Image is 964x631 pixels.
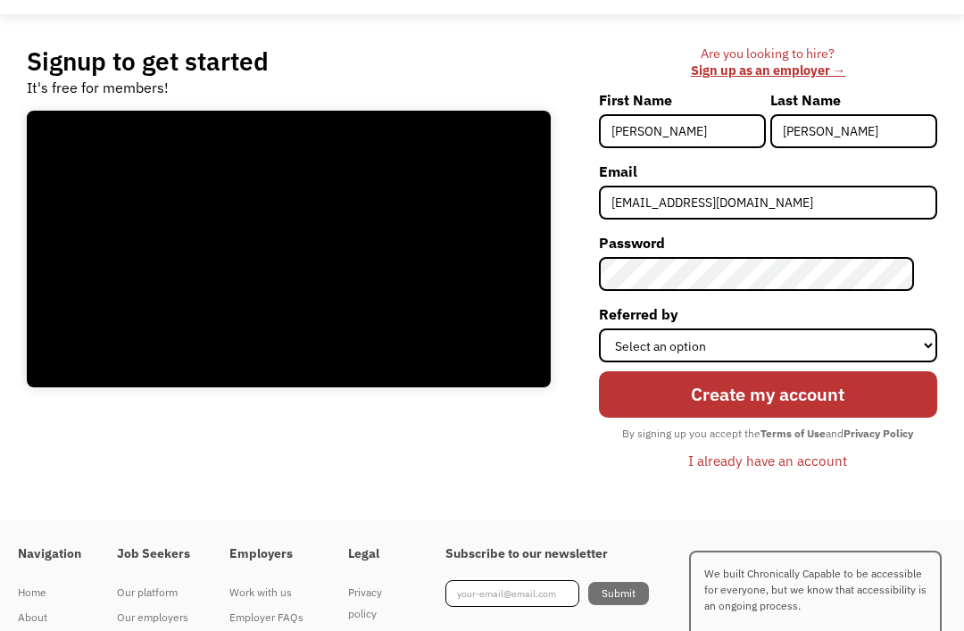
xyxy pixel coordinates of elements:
[117,582,194,603] div: Our platform
[18,605,81,630] a: About
[599,86,766,114] label: First Name
[117,546,194,562] h4: Job Seekers
[599,157,937,186] label: Email
[688,450,847,471] div: I already have an account
[229,582,312,603] div: Work with us
[760,427,826,440] strong: Terms of Use
[229,546,312,562] h4: Employers
[675,445,860,476] a: I already have an account
[348,546,409,562] h4: Legal
[117,580,194,605] a: Our platform
[588,582,649,605] input: Submit
[27,77,169,98] div: It's free for members!
[770,86,937,114] label: Last Name
[27,46,269,77] h2: Signup to get started
[599,46,937,79] div: Are you looking to hire? ‍
[229,580,312,605] a: Work with us
[770,114,937,148] input: Mitchell
[691,62,845,79] a: Sign up as an employer →
[348,580,409,627] a: Privacy policy
[599,228,937,257] label: Password
[18,607,81,628] div: About
[599,371,937,418] input: Create my account
[348,582,409,625] div: Privacy policy
[599,300,937,328] label: Referred by
[599,86,937,476] form: Member-Signup-Form
[18,582,81,603] div: Home
[445,546,649,562] h4: Subscribe to our newsletter
[445,580,579,607] input: your-email@email.com
[599,186,937,220] input: john@doe.com
[117,607,194,628] div: Our employers
[117,605,194,630] a: Our employers
[613,422,922,445] div: By signing up you accept the and
[229,607,312,628] div: Employer FAQs
[843,427,913,440] strong: Privacy Policy
[445,580,649,607] form: Footer Newsletter
[229,605,312,630] a: Employer FAQs
[18,580,81,605] a: Home
[18,546,81,562] h4: Navigation
[599,114,766,148] input: Joni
